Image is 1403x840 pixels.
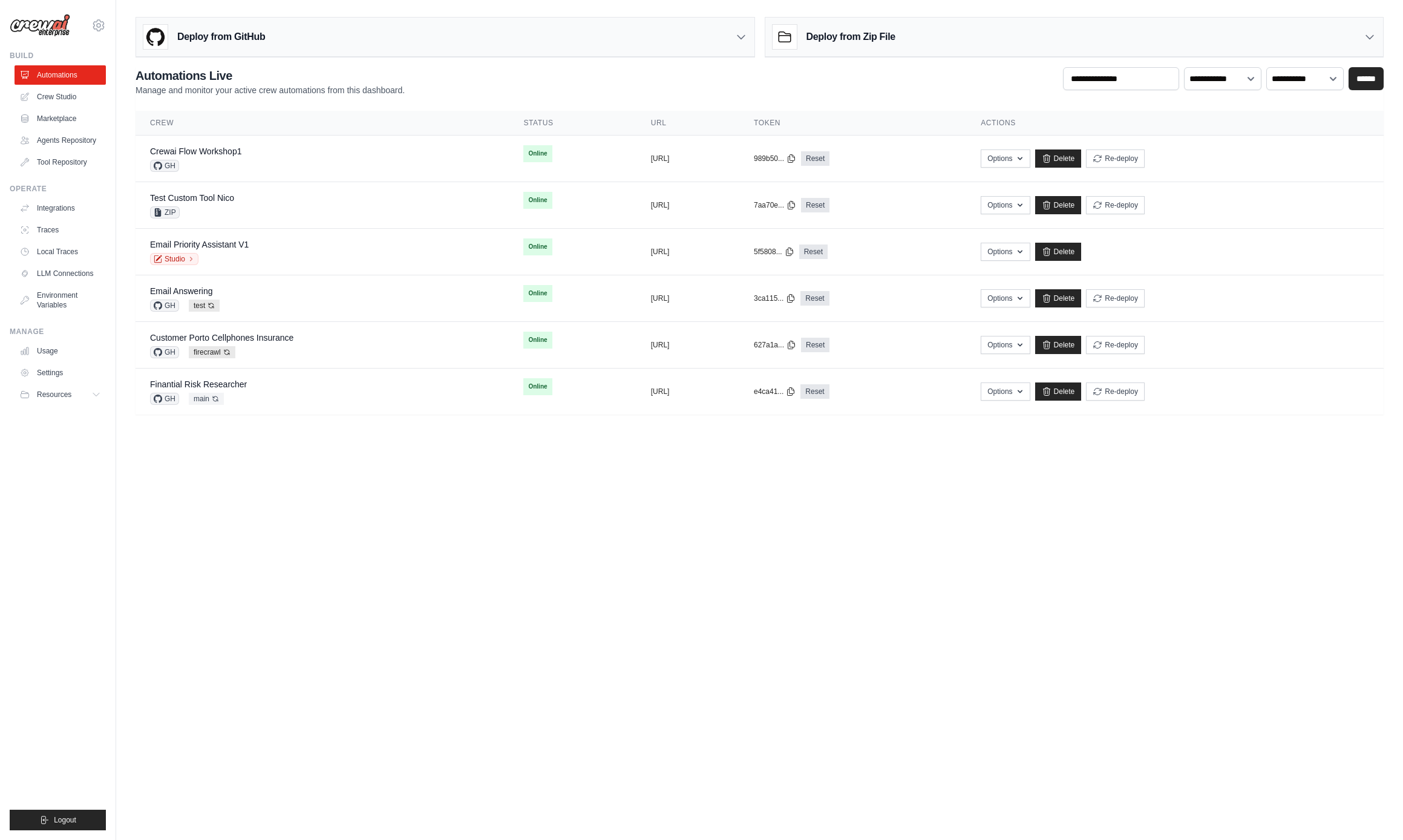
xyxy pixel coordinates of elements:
[10,51,106,61] div: Build
[523,378,552,395] span: Online
[1086,149,1145,168] button: Re-deploy
[981,243,1030,261] button: Options
[150,160,179,172] span: GH
[1035,289,1082,307] a: Delete
[966,111,1384,136] th: Actions
[800,384,829,399] a: Reset
[509,111,636,136] th: Status
[739,111,966,136] th: Token
[15,242,106,261] a: Local Traces
[981,336,1030,354] button: Options
[1035,149,1082,168] a: Delete
[523,145,552,162] span: Online
[150,333,293,343] a: Customer Porto Cellphones Insurance
[800,291,829,306] a: Reset
[143,25,168,49] img: GitHub Logo
[150,346,179,358] span: GH
[189,393,224,405] span: main
[15,109,106,128] a: Marketplace
[15,199,106,218] a: Integrations
[754,200,796,210] button: 7aa70e...
[150,393,179,405] span: GH
[523,192,552,209] span: Online
[1035,336,1082,354] a: Delete
[523,332,552,349] span: Online
[801,338,829,352] a: Reset
[150,146,241,156] a: Crewai Flow Workshop1
[150,253,198,265] a: Studio
[189,300,220,312] span: test
[806,30,895,44] h3: Deploy from Zip File
[754,340,796,350] button: 627a1a...
[189,346,235,358] span: firecrawl
[10,810,106,830] button: Logout
[136,111,509,136] th: Crew
[15,363,106,382] a: Settings
[150,206,180,218] span: ZIP
[1086,336,1145,354] button: Re-deploy
[981,196,1030,214] button: Options
[15,131,106,150] a: Agents Repository
[799,244,828,259] a: Reset
[15,87,106,107] a: Crew Studio
[523,238,552,255] span: Online
[54,815,76,825] span: Logout
[801,151,829,166] a: Reset
[1035,382,1082,401] a: Delete
[1342,782,1403,840] iframe: Chat Widget
[177,30,265,44] h3: Deploy from GitHub
[1086,196,1145,214] button: Re-deploy
[136,84,405,96] p: Manage and monitor your active crew automations from this dashboard.
[801,198,829,212] a: Reset
[754,387,796,396] button: e4ca41...
[15,341,106,361] a: Usage
[150,286,213,296] a: Email Answering
[754,154,796,163] button: 989b50...
[636,111,739,136] th: URL
[1035,243,1082,261] a: Delete
[10,327,106,336] div: Manage
[150,240,249,249] a: Email Priority Assistant V1
[754,247,794,257] button: 5f5808...
[1086,382,1145,401] button: Re-deploy
[15,264,106,283] a: LLM Connections
[981,149,1030,168] button: Options
[136,67,405,84] h2: Automations Live
[981,289,1030,307] button: Options
[10,184,106,194] div: Operate
[15,220,106,240] a: Traces
[15,385,106,404] button: Resources
[1035,196,1082,214] a: Delete
[15,65,106,85] a: Automations
[150,300,179,312] span: GH
[15,153,106,172] a: Tool Repository
[754,294,796,303] button: 3ca115...
[37,390,71,399] span: Resources
[150,193,234,203] a: Test Custom Tool Nico
[523,285,552,302] span: Online
[15,286,106,315] a: Environment Variables
[10,14,70,37] img: Logo
[150,379,247,389] a: Finantial Risk Researcher
[981,382,1030,401] button: Options
[1086,289,1145,307] button: Re-deploy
